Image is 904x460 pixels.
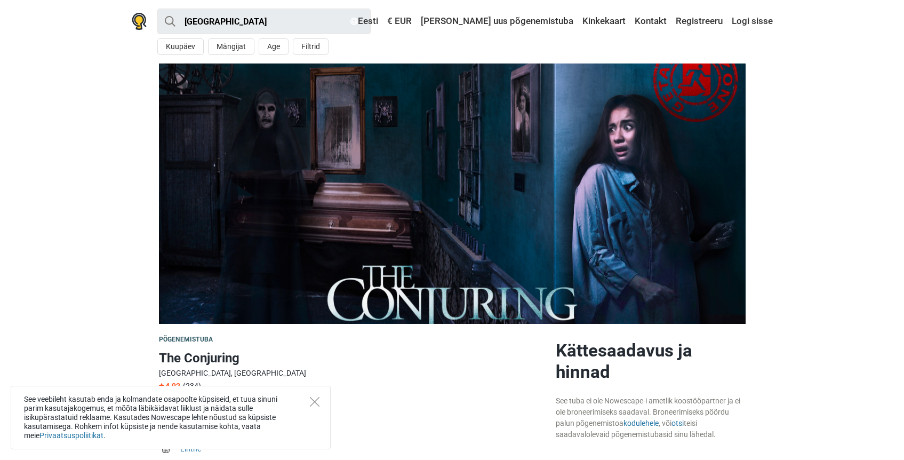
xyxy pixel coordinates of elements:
[180,427,547,442] td: 2 - 7 mängijat
[157,38,204,55] button: Kuupäev
[11,386,331,449] div: See veebileht kasutab enda ja kolmandate osapoolte küpsiseid, et tuua sinuni parim kasutajakogemu...
[729,12,773,31] a: Logi sisse
[310,397,319,407] button: Close
[556,395,746,440] div: See tuba ei ole Nowescape-i ametlik koostööpartner ja ei ole broneerimiseks saadaval. Broneerimis...
[132,13,147,30] img: Nowescape logo
[159,382,180,390] span: 4.92
[159,368,547,379] div: [GEOGRAPHIC_DATA], [GEOGRAPHIC_DATA]
[671,419,684,427] a: otsi
[259,38,289,55] button: Age
[159,395,547,406] div: [PERSON_NAME] lootuseks on lahendada
[293,38,329,55] button: Filtrid
[159,383,164,388] img: Star
[418,12,576,31] a: [PERSON_NAME] uus põgenemistuba
[39,431,103,440] a: Privaatsuspoliitikat
[180,411,547,427] td: 60 min
[673,12,725,31] a: Registreeru
[159,336,213,343] span: Põgenemistuba
[208,38,254,55] button: Mängijat
[623,419,659,427] a: kodulehele
[159,348,547,368] h1: The Conjuring
[385,12,414,31] a: € EUR
[580,12,628,31] a: Kinkekaart
[159,64,746,324] img: The Conjuring photo 1
[157,9,371,34] input: proovi “Tallinn”
[632,12,669,31] a: Kontakt
[348,12,381,31] a: Eesti
[556,340,746,383] h2: Kättesaadavus ja hinnad
[183,382,201,390] span: (234)
[350,18,358,25] img: Eesti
